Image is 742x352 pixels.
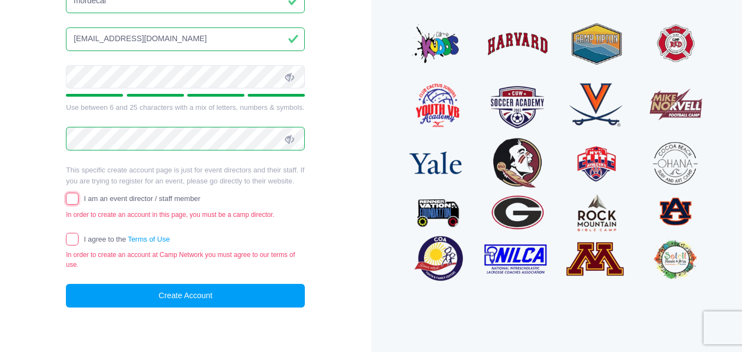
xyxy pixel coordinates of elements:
[66,284,305,308] button: Create Account
[66,193,79,205] input: I am an event director / staff member
[128,235,170,243] a: Terms of Use
[66,102,305,113] div: Use between 6 and 25 characters with a mix of letters, numbers & symbols.
[66,165,305,186] p: This specific create account page is just for event directors and their staff. If you are trying ...
[84,235,170,243] span: I agree to the
[66,27,305,51] input: Email
[66,233,79,245] input: I agree to theTerms of Use
[66,210,305,220] div: In order to create an account in this page, you must be a camp director.
[84,194,200,203] span: I am an event director / staff member
[66,250,305,270] div: In order to create an account at Camp Network you must agree to our terms of use.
